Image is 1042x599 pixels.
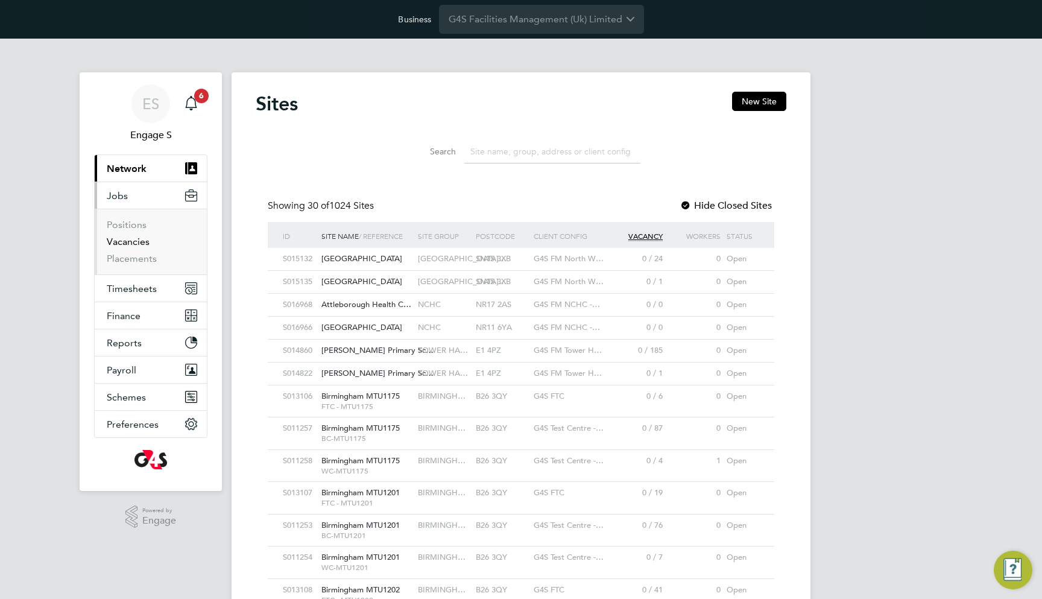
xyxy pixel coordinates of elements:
div: SN15 3XB [473,248,531,270]
a: S014822[PERSON_NAME] Primary Sc… TOWER HA…E1 4PZG4S FM Tower H…0 / 10Open [280,362,762,372]
div: Open [724,515,762,537]
a: S011257Birmingham MTU1175 BC-MTU1175BIRMINGH…B26 3QYG4S Test Centre -…0 / 870Open [280,417,762,427]
a: S011258Birmingham MTU1175 WC-MTU1175BIRMINGH…B26 3QYG4S Test Centre -…0 / 41Open [280,449,762,460]
button: Payroll [95,357,207,383]
a: S013106Birmingham MTU1175 FTC - MTU1175BIRMINGH…B26 3QYG4S FTC0 / 60Open [280,385,762,395]
span: Birmingham MTU1175 [321,423,400,433]
button: Network [95,155,207,182]
div: Client Config [531,222,608,250]
span: G4S Test Centre -… [534,520,604,530]
a: S011253Birmingham MTU1201 BC-MTU1201BIRMINGH…B26 3QYG4S Test Centre -…0 / 760Open [280,514,762,524]
span: BIRMINGH… [418,585,466,595]
div: B26 3QY [473,515,531,537]
div: Site Name [318,222,415,250]
span: 6 [194,89,209,103]
div: 0 [666,363,724,385]
div: S014822 [280,363,318,385]
span: TOWER HA… [418,345,468,355]
div: 0 [666,417,724,440]
div: Open [724,547,762,569]
div: Status [724,222,762,250]
a: Powered byEngage [125,506,177,528]
span: Schemes [107,391,146,403]
span: Vacancy [628,231,663,241]
div: 0 / 19 [608,482,666,504]
span: G4S FM North W… [534,253,604,264]
div: S016966 [280,317,318,339]
span: G4S Test Centre -… [534,455,604,466]
div: Workers [666,222,724,250]
div: S014860 [280,340,318,362]
span: BIRMINGH… [418,423,466,433]
div: B26 3QY [473,482,531,504]
div: Open [724,482,762,504]
div: 0 / 1 [608,363,666,385]
div: Open [724,248,762,270]
div: B26 3QY [473,450,531,472]
span: Jobs [107,190,128,201]
span: Finance [107,310,141,322]
div: 0 / 7 [608,547,666,569]
span: BC-MTU1201 [321,531,412,540]
a: S014860[PERSON_NAME] Primary Sc… TOWER HA…E1 4PZG4S FM Tower H…0 / 1850Open [280,339,762,349]
div: 0 / 0 [608,317,666,339]
div: NR17 2AS [473,294,531,316]
div: 0 [666,547,724,569]
div: SN15 3XB [473,271,531,293]
a: S016968Attleborough Health C… NCHCNR17 2ASG4S FM NCHC -…0 / 00Open [280,293,762,303]
a: S013108Birmingham MTU1202 FTC - MTU1202BIRMINGH…B26 3QYG4S FTC0 / 410Open [280,578,762,589]
div: 0 [666,271,724,293]
div: B26 3QY [473,385,531,408]
div: 0 / 6 [608,385,666,408]
a: Positions [107,219,147,230]
div: Open [724,340,762,362]
div: 0 [666,317,724,339]
span: G4S FM Tower H… [534,345,602,355]
button: Timesheets [95,275,207,302]
button: Reports [95,329,207,356]
nav: Main navigation [80,72,222,491]
span: Preferences [107,419,159,430]
span: BIRMINGH… [418,391,466,401]
div: 0 / 87 [608,417,666,440]
a: S011254Birmingham MTU1201 WC-MTU1201BIRMINGH…B26 3QYG4S Test Centre -…0 / 70Open [280,546,762,556]
div: 0 [666,340,724,362]
div: 0 [666,515,724,537]
button: New Site [732,92,786,111]
a: Vacancies [107,236,150,247]
label: Search [402,146,456,157]
a: S013107Birmingham MTU1201 FTC - MTU1201BIRMINGH…B26 3QYG4S FTC0 / 190Open [280,481,762,492]
div: S015135 [280,271,318,293]
div: Open [724,317,762,339]
div: 0 / 0 [608,294,666,316]
span: Birmingham MTU1202 [321,585,400,595]
div: 0 / 76 [608,515,666,537]
div: S013106 [280,385,318,408]
div: S011253 [280,515,318,537]
span: BIRMINGH… [418,520,466,530]
a: 6 [179,84,203,123]
span: Timesheets [107,283,157,294]
span: Birmingham MTU1175 [321,391,400,401]
span: WC-MTU1201 [321,563,412,572]
button: Finance [95,302,207,329]
span: Network [107,163,147,174]
div: S011257 [280,417,318,440]
button: Engage Resource Center [994,551,1032,589]
div: Jobs [95,209,207,274]
span: 1024 Sites [308,200,374,212]
div: S016968 [280,294,318,316]
div: Open [724,450,762,472]
span: [GEOGRAPHIC_DATA] [321,276,402,287]
span: G4S FM North W… [534,276,604,287]
button: Jobs [95,182,207,209]
span: BIRMINGH… [418,455,466,466]
div: E1 4PZ [473,363,531,385]
button: Schemes [95,384,207,410]
span: [PERSON_NAME] Primary Sc… [321,345,434,355]
span: / Reference [359,231,403,241]
div: Postcode [473,222,531,250]
div: 0 [666,294,724,316]
span: Birmingham MTU1201 [321,487,400,498]
span: NCHC [418,322,441,332]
